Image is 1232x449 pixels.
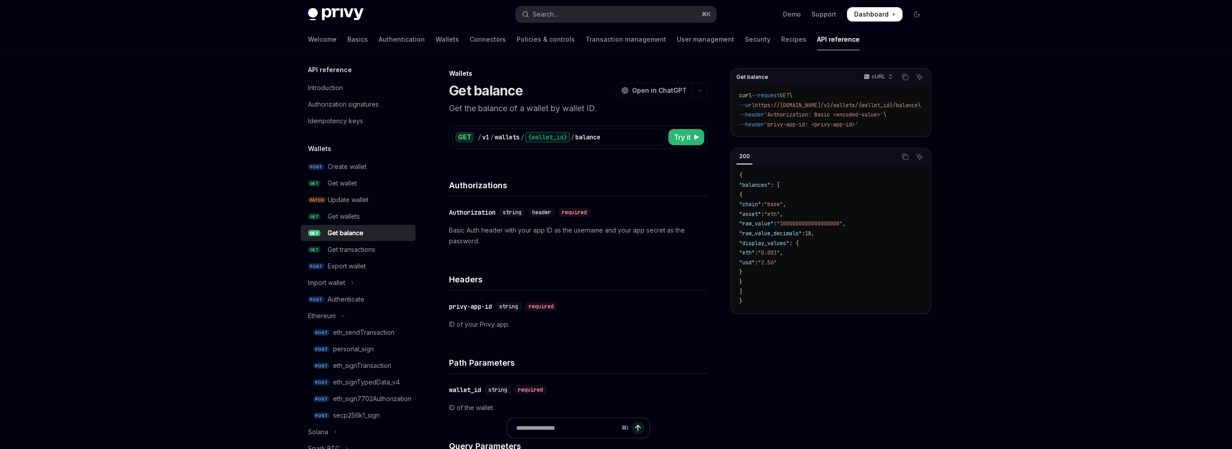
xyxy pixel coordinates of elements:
[525,302,557,311] div: required
[499,303,518,310] span: string
[789,92,792,99] span: \
[918,102,921,109] span: \
[525,132,570,142] div: {wallet_id}
[301,113,415,129] a: Idempotency keys
[495,133,520,142] div: wallets
[739,268,742,276] span: }
[482,133,489,142] div: v1
[780,249,783,256] span: ,
[777,220,843,227] span: "1000000000000000000"
[313,346,329,353] span: POST
[764,121,858,128] span: 'privy-app-id: <privy-app-id>'
[677,29,734,50] a: User management
[739,298,742,305] span: }
[575,133,600,142] div: balance
[301,80,415,96] a: Introduction
[899,151,911,163] button: Copy the contents from the code block
[702,11,711,18] span: ⌘ K
[308,277,345,288] div: Import wallet
[308,263,324,270] span: POST
[745,29,770,50] a: Security
[308,164,324,170] span: POST
[301,407,415,423] a: POSTsecp256k1_sign
[859,69,897,85] button: cURL
[632,86,687,95] span: Open in ChatGPT
[739,249,755,256] span: "eth"
[301,225,415,241] a: GETGet balance
[755,249,758,256] span: :
[328,194,368,205] div: Update wallet
[811,230,814,237] span: ,
[758,259,777,266] span: "2.56"
[308,116,363,126] div: Idempotency keys
[308,213,321,220] span: GET
[333,344,374,354] div: personal_sign
[899,71,911,83] button: Copy the contents from the code block
[449,319,707,330] p: ID of your Privy app.
[301,424,415,440] button: Toggle Solana section
[436,29,459,50] a: Wallets
[301,391,415,407] a: POSTeth_sign7702Authorization
[736,151,753,162] div: 200
[736,73,768,81] span: Get balance
[449,179,707,191] h4: Authorizations
[333,377,400,388] div: eth_signTypedData_v4
[449,208,496,217] div: Authorization
[755,259,758,266] span: :
[449,402,707,413] p: ID of the wallet.
[301,374,415,390] a: POSTeth_signTypedData_v4
[739,92,752,99] span: curl
[755,102,918,109] span: https://[DOMAIN_NAME]/v1/wallets/{wallet_id}/balance
[616,83,692,98] button: Open in ChatGPT
[328,294,364,305] div: Authenticate
[308,180,321,187] span: GET
[739,259,755,266] span: "usd"
[347,29,368,50] a: Basics
[301,341,415,357] a: POSTpersonal_sign
[764,211,780,218] span: "eth"
[514,385,547,394] div: required
[914,71,925,83] button: Ask AI
[308,29,337,50] a: Welcome
[333,327,394,338] div: eth_sendTransaction
[739,121,764,128] span: --header
[313,329,329,336] span: POST
[843,220,846,227] span: ,
[333,410,380,421] div: secp256k1_sign
[517,29,575,50] a: Policies & controls
[449,357,707,369] h4: Path Parameters
[328,228,364,238] div: Get balance
[313,379,329,386] span: POST
[449,302,492,311] div: privy-app-id
[301,208,415,224] a: GETGet wallets
[739,172,742,179] span: {
[783,10,801,19] a: Demo
[449,82,523,99] h1: Get balance
[739,230,802,237] span: "raw_value_decimals"
[308,246,321,253] span: GET
[739,111,764,118] span: --header
[328,211,360,222] div: Get wallets
[789,240,799,247] span: : {
[301,324,415,341] a: POSTeth_sendTransaction
[739,102,755,109] span: --url
[521,133,524,142] div: /
[739,220,774,227] span: "raw_value"
[470,29,506,50] a: Connectors
[301,159,415,175] a: POSTCreate wallet
[780,211,783,218] span: ,
[308,82,343,93] div: Introduction
[449,225,707,246] p: Basic Auth header with your app ID as the username and your app secret as the password.
[328,178,357,189] div: Get wallet
[301,242,415,258] a: GETGet transactions
[308,143,331,154] h5: Wallets
[739,278,742,285] span: }
[301,258,415,274] a: POSTExport wallet
[761,201,764,208] span: :
[333,360,391,371] div: eth_signTransaction
[301,275,415,291] button: Toggle Import wallet section
[455,132,474,142] div: GET
[449,273,707,285] h4: Headers
[558,208,590,217] div: required
[847,7,903,22] a: Dashboard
